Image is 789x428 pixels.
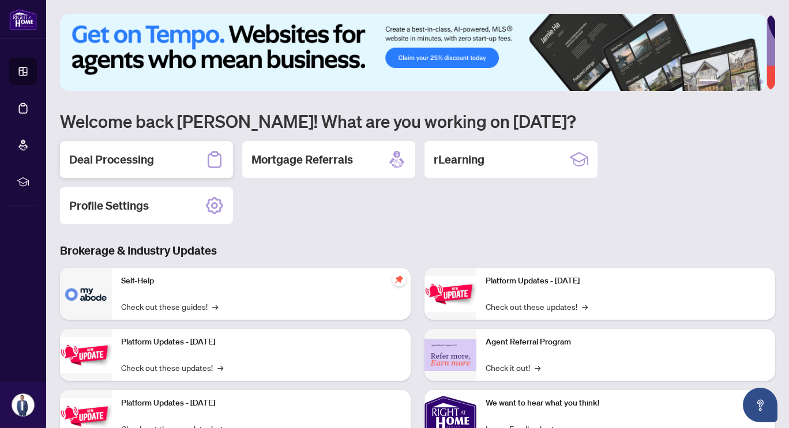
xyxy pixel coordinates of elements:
a: Check out these updates!→ [486,300,588,313]
p: Platform Updates - [DATE] [486,275,766,287]
p: We want to hear what you think! [486,397,766,410]
p: Self-Help [121,275,401,287]
img: Platform Updates - June 23, 2025 [424,276,476,312]
p: Agent Referral Program [486,336,766,349]
img: Slide 0 [60,14,767,91]
h2: rLearning [434,151,484,168]
a: Check it out!→ [486,361,540,374]
img: Platform Updates - September 16, 2025 [60,337,112,373]
img: logo [9,9,37,30]
a: Check out these updates!→ [121,361,223,374]
h3: Brokerage & Industry Updates [60,243,775,259]
img: Self-Help [60,268,112,320]
button: 4 [741,79,745,84]
h1: Welcome back [PERSON_NAME]! What are you working on [DATE]? [60,110,775,132]
h2: Deal Processing [69,151,154,168]
span: → [582,300,588,313]
button: 2 [722,79,727,84]
span: pushpin [392,272,406,286]
button: 6 [759,79,764,84]
h2: Profile Settings [69,198,149,214]
img: Profile Icon [12,394,34,416]
button: 5 [750,79,754,84]
h2: Mortgage Referrals [251,151,353,168]
button: 3 [731,79,736,84]
span: → [212,300,218,313]
button: 1 [699,79,717,84]
span: → [217,361,223,374]
button: Open asap [743,388,777,422]
span: → [535,361,540,374]
a: Check out these guides!→ [121,300,218,313]
p: Platform Updates - [DATE] [121,336,401,349]
img: Agent Referral Program [424,339,476,371]
p: Platform Updates - [DATE] [121,397,401,410]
